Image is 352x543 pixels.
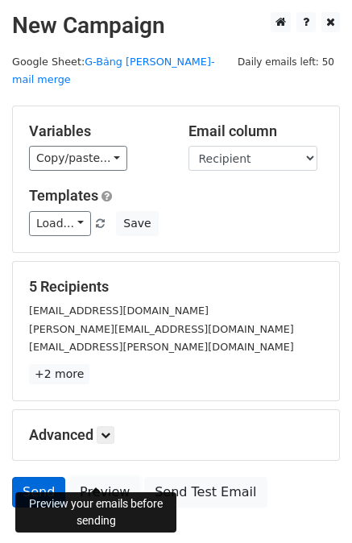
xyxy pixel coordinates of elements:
h5: Email column [188,122,324,140]
a: G-Bảng [PERSON_NAME]-mail merge [12,56,215,86]
span: Daily emails left: 50 [232,53,340,71]
a: Copy/paste... [29,146,127,171]
div: Preview your emails before sending [15,492,176,533]
small: [EMAIL_ADDRESS][PERSON_NAME][DOMAIN_NAME] [29,341,294,353]
h2: New Campaign [12,12,340,39]
button: Save [116,211,158,236]
a: Daily emails left: 50 [232,56,340,68]
small: [EMAIL_ADDRESS][DOMAIN_NAME] [29,305,209,317]
small: Google Sheet: [12,56,215,86]
a: Preview [69,477,140,508]
a: Send [12,477,65,508]
h5: Variables [29,122,164,140]
a: Send Test Email [144,477,267,508]
a: Templates [29,187,98,204]
iframe: Chat Widget [271,466,352,543]
h5: 5 Recipients [29,278,323,296]
a: +2 more [29,364,89,384]
small: [PERSON_NAME][EMAIL_ADDRESS][DOMAIN_NAME] [29,323,294,335]
a: Load... [29,211,91,236]
h5: Advanced [29,426,323,444]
